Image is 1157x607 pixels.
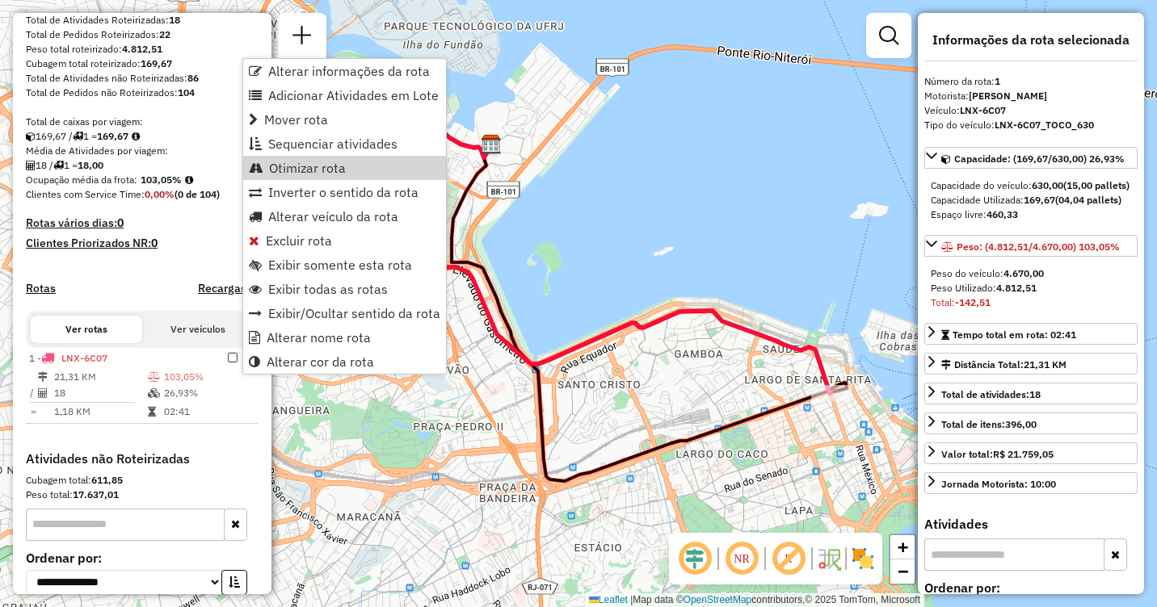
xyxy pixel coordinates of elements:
[931,178,1131,193] div: Capacidade do veículo:
[924,323,1138,345] a: Tempo total em rota: 02:41
[630,594,633,605] span: |
[132,132,140,141] i: Meta Caixas/viagem: 1,00 Diferença: 168,67
[960,104,1006,116] strong: LNX-6C07
[26,158,259,173] div: 18 / 1 =
[941,358,1067,372] div: Distância Total:
[931,207,1131,222] div: Espaço livre:
[73,488,119,500] strong: 17.637,01
[142,316,254,343] button: Ver veículos
[481,134,502,155] img: CAJU
[286,19,318,56] a: Nova sessão e pesquisa
[898,561,908,581] span: −
[924,103,1138,118] div: Veículo:
[924,578,1138,597] label: Ordenar por:
[26,451,259,467] h4: Atividades não Roteirizadas
[995,75,1000,87] strong: 1
[122,43,162,55] strong: 4.812,51
[26,188,145,200] span: Clientes com Service Time:
[268,186,419,199] span: Inverter o sentido da rota
[850,546,876,571] img: Exibir/Ocultar setores
[267,331,371,344] span: Alterar nome rota
[26,27,259,42] div: Total de Pedidos Roteirizados:
[148,372,160,382] i: % de utilização do peso
[228,353,238,362] em: Finalizar rota
[91,474,123,486] strong: 611,85
[941,417,1037,432] div: Total de itens:
[29,352,107,364] span: 1 -
[941,447,1054,462] div: Valor total:
[268,307,440,320] span: Exibir/Ocultar sentido da rota
[995,119,1094,131] strong: LNX-6C07_TOCO_630
[924,260,1138,316] div: Peso: (4.812,51/4.670,00) 103,05%
[178,86,195,98] strong: 104
[53,161,64,170] i: Total de rotas
[26,71,259,86] div: Total de Atividades não Roteirizadas:
[924,442,1138,464] a: Valor total:R$ 21.759,05
[243,107,446,132] li: Mover rota
[268,65,430,77] span: Alterar informações da rota
[26,86,259,100] div: Total de Pedidos não Roteirizados:
[26,174,137,186] span: Ocupação média da frota:
[996,282,1037,294] strong: 4.812,51
[243,132,446,156] li: Sequenciar atividades
[1003,267,1044,279] strong: 4.670,00
[269,161,346,174] span: Otimizar rota
[243,83,446,107] li: Adicionar Atividades em Lote
[151,236,158,250] strong: 0
[722,539,761,578] span: Ocultar NR
[268,210,398,223] span: Alterar veículo da rota
[987,208,1018,220] strong: 460,33
[243,228,446,253] li: Excluir rota
[243,350,446,374] li: Alterar cor da rota
[1005,418,1037,430] strong: 396,00
[924,235,1138,257] a: Peso: (4.812,51/4.670,00) 103,05%
[175,188,220,200] strong: (0 de 104)
[97,130,128,142] strong: 169,67
[26,13,259,27] div: Total de Atividades Roteirizadas:
[26,282,56,295] h4: Rotas
[924,89,1138,103] div: Motorista:
[1055,194,1121,206] strong: (04,04 pallets)
[268,258,412,271] span: Exibir somente esta rota
[268,283,388,295] span: Exibir todas as rotas
[924,353,1138,375] a: Distância Total:21,31 KM
[243,253,446,277] li: Exibir somente esta rota
[26,488,259,502] div: Peso total:
[29,385,37,401] td: /
[53,404,147,420] td: 1,18 KM
[931,267,1044,279] span: Peso do veículo:
[243,277,446,301] li: Exibir todas as rotas
[924,147,1138,169] a: Capacidade: (169,67/630,00) 26,93%
[73,132,83,141] i: Total de rotas
[243,325,446,350] li: Alterar nome rota
[268,89,439,102] span: Adicionar Atividades em Lote
[159,28,170,40] strong: 22
[53,385,147,401] td: 18
[1063,179,1130,191] strong: (15,00 pallets)
[187,72,199,84] strong: 86
[163,385,252,401] td: 26,93%
[268,137,398,150] span: Sequenciar atividades
[169,14,180,26] strong: 18
[198,282,259,295] h4: Recargas: 0
[1024,194,1055,206] strong: 169,67
[148,388,160,398] i: % de utilização da cubagem
[38,388,48,398] i: Total de Atividades
[38,372,48,382] i: Distância Total
[26,161,36,170] i: Total de Atividades
[1029,388,1041,400] strong: 18
[924,172,1138,228] div: Capacidade: (169,67/630,00) 26,93%
[898,537,908,557] span: +
[266,234,332,247] span: Excluir rota
[955,296,991,308] strong: -142,51
[924,118,1138,132] div: Tipo do veículo:
[941,388,1041,400] span: Total de atividades:
[61,352,107,364] span: LNX-6C07
[993,448,1054,460] strong: R$ 21.759,05
[141,57,172,69] strong: 169,67
[148,407,156,417] i: Tempo total em rota
[53,369,147,385] td: 21,31 KM
[185,175,193,185] em: Média calculada utilizando a maior ocupação (%Peso ou %Cubagem) de cada rota da sessão. Rotas cro...
[941,477,1056,492] div: Jornada Motorista: 10:00
[26,42,259,57] div: Peso total roteirizado:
